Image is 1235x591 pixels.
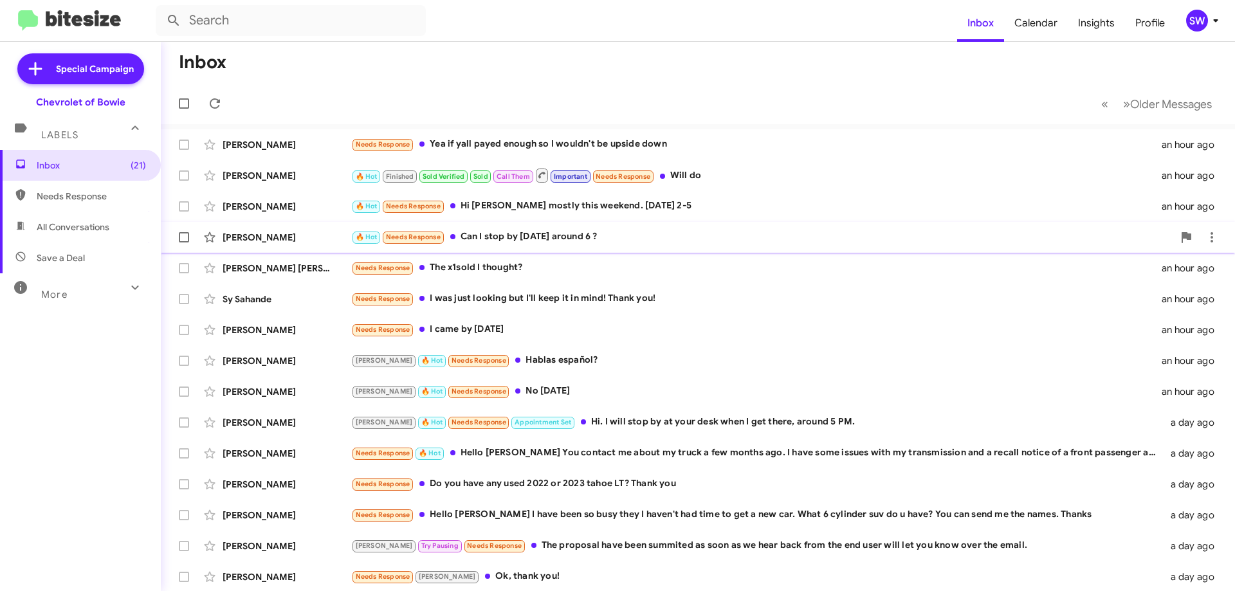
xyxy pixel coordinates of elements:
div: Yea if yall payed enough so I wouldn't be upside down [351,137,1162,152]
a: Special Campaign [17,53,144,84]
span: 🔥 Hot [421,387,443,396]
span: Labels [41,129,78,141]
div: a day ago [1163,509,1225,522]
span: Needs Response [452,418,506,426]
div: No [DATE] [351,384,1162,399]
div: an hour ago [1162,262,1225,275]
div: Hi. I will stop by at your desk when I get there, around 5 PM. [351,415,1163,430]
span: Special Campaign [56,62,134,75]
span: » [1123,96,1130,112]
div: Hello [PERSON_NAME] You contact me about my truck a few months ago. I have some issues with my tr... [351,446,1163,460]
div: an hour ago [1162,169,1225,182]
button: Previous [1093,91,1116,117]
div: [PERSON_NAME] [223,138,351,151]
div: [PERSON_NAME] [223,509,351,522]
div: an hour ago [1162,385,1225,398]
nav: Page navigation example [1094,91,1220,117]
a: Profile [1125,5,1175,42]
span: [PERSON_NAME] [356,418,413,426]
div: [PERSON_NAME] [PERSON_NAME] [223,262,351,275]
div: The proposal have been summited as soon as we hear back from the end user will let you know over ... [351,538,1163,553]
div: a day ago [1163,540,1225,552]
span: Sold Verified [423,172,465,181]
span: Needs Response [356,295,410,303]
div: Will do [351,167,1162,183]
div: [PERSON_NAME] [223,231,351,244]
div: [PERSON_NAME] [223,416,351,429]
a: Insights [1068,5,1125,42]
span: Needs Response [37,190,146,203]
span: Inbox [37,159,146,172]
div: [PERSON_NAME] [223,169,351,182]
span: 🔥 Hot [421,356,443,365]
div: [PERSON_NAME] [223,354,351,367]
span: [PERSON_NAME] [356,541,413,550]
div: a day ago [1163,478,1225,491]
div: an hour ago [1162,138,1225,151]
span: Needs Response [356,140,410,149]
div: Chevrolet of Bowie [36,96,125,109]
span: 🔥 Hot [356,202,378,210]
span: Needs Response [356,480,410,488]
div: I was just looking but I'll keep it in mind! Thank you! [351,291,1162,306]
span: Appointment Set [515,418,571,426]
div: an hour ago [1162,323,1225,336]
span: 🔥 Hot [356,172,378,181]
div: an hour ago [1162,200,1225,213]
span: Try Pausing [421,541,459,550]
div: an hour ago [1162,293,1225,305]
div: Sy Sahande [223,293,351,305]
span: Needs Response [596,172,650,181]
span: Save a Deal [37,251,85,264]
span: Call Them [497,172,530,181]
span: Needs Response [386,233,441,241]
input: Search [156,5,426,36]
span: Finished [386,172,414,181]
span: [PERSON_NAME] [419,572,476,581]
a: Inbox [957,5,1004,42]
span: Needs Response [356,449,410,457]
div: [PERSON_NAME] [223,540,351,552]
span: Important [554,172,587,181]
span: (21) [131,159,146,172]
div: Hi [PERSON_NAME] mostly this weekend. [DATE] 2-5 [351,199,1162,214]
span: Needs Response [356,572,410,581]
span: 🔥 Hot [419,449,441,457]
div: [PERSON_NAME] [223,323,351,336]
div: Hablas español? [351,353,1162,368]
span: More [41,289,68,300]
div: I came by [DATE] [351,322,1162,337]
span: [PERSON_NAME] [356,356,413,365]
span: Needs Response [356,511,410,519]
div: a day ago [1163,570,1225,583]
span: Needs Response [356,264,410,272]
div: [PERSON_NAME] [223,478,351,491]
button: Next [1115,91,1220,117]
span: Needs Response [467,541,522,550]
div: a day ago [1163,416,1225,429]
div: [PERSON_NAME] [223,385,351,398]
span: Needs Response [356,325,410,334]
a: Calendar [1004,5,1068,42]
div: The x1sold I thought? [351,260,1162,275]
span: Sold [473,172,488,181]
div: Can I stop by [DATE] around 6 ? [351,230,1173,244]
div: Do you have any used 2022 or 2023 tahoe LT? Thank you [351,477,1163,491]
div: Hello [PERSON_NAME] I have been so busy they I haven't had time to get a new car. What 6 cylinder... [351,507,1163,522]
span: « [1101,96,1108,112]
button: SW [1175,10,1221,32]
div: a day ago [1163,447,1225,460]
span: Older Messages [1130,97,1212,111]
div: an hour ago [1162,354,1225,367]
div: [PERSON_NAME] [223,447,351,460]
h1: Inbox [179,52,226,73]
span: [PERSON_NAME] [356,387,413,396]
div: SW [1186,10,1208,32]
span: All Conversations [37,221,109,233]
span: 🔥 Hot [356,233,378,241]
span: Needs Response [452,387,506,396]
